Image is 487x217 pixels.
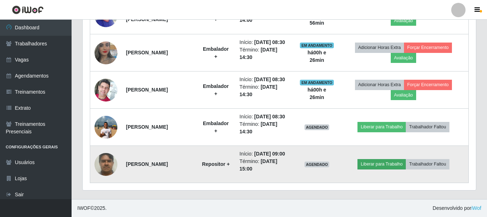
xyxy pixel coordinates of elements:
time: [DATE] 08:30 [254,114,285,119]
strong: Embalador + [203,46,229,59]
strong: Embalador + [203,9,229,22]
li: Término: [239,120,291,135]
img: 1752587880902.jpeg [94,149,117,179]
strong: [PERSON_NAME] [126,50,168,55]
span: © 2025 . [77,204,107,212]
img: CoreUI Logo [12,5,44,14]
button: Trabalhador Faltou [406,122,449,132]
button: Trabalhador Faltou [406,159,449,169]
strong: há 00 h e 26 min [307,50,326,63]
span: AGENDADO [305,162,330,167]
strong: [PERSON_NAME] [126,87,168,93]
li: Início: [239,39,291,46]
span: EM ANDAMENTO [300,43,334,48]
span: IWOF [77,205,91,211]
img: 1723517612837.jpeg [94,112,117,142]
button: Liberar para Trabalho [357,122,406,132]
li: Início: [239,150,291,158]
button: Liberar para Trabalho [357,159,406,169]
button: Avaliação [391,90,416,100]
li: Término: [239,158,291,173]
strong: Midian da [PERSON_NAME] [126,9,168,22]
strong: [PERSON_NAME] [126,161,168,167]
time: [DATE] 09:00 [254,151,285,157]
li: Início: [239,76,291,83]
span: AGENDADO [305,124,330,130]
li: Início: [239,113,291,120]
strong: Embalador + [203,83,229,97]
button: Forçar Encerramento [404,43,452,53]
time: [DATE] 08:30 [254,77,285,82]
strong: Repositor + [202,161,229,167]
strong: há 00 h e 26 min [307,87,326,100]
button: Avaliação [391,16,416,26]
img: 1653531676872.jpeg [94,33,117,73]
span: Desenvolvido por [433,204,481,212]
time: [DATE] 08:30 [254,39,285,45]
button: Forçar Encerramento [404,80,452,90]
img: 1697414977679.jpeg [94,75,117,105]
a: iWof [471,205,481,211]
button: Adicionar Horas Extra [355,43,404,53]
strong: [PERSON_NAME] [126,124,168,130]
li: Término: [239,83,291,98]
li: Término: [239,46,291,61]
span: EM ANDAMENTO [300,80,334,85]
button: Adicionar Horas Extra [355,80,404,90]
strong: Embalador + [203,120,229,134]
button: Avaliação [391,53,416,63]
